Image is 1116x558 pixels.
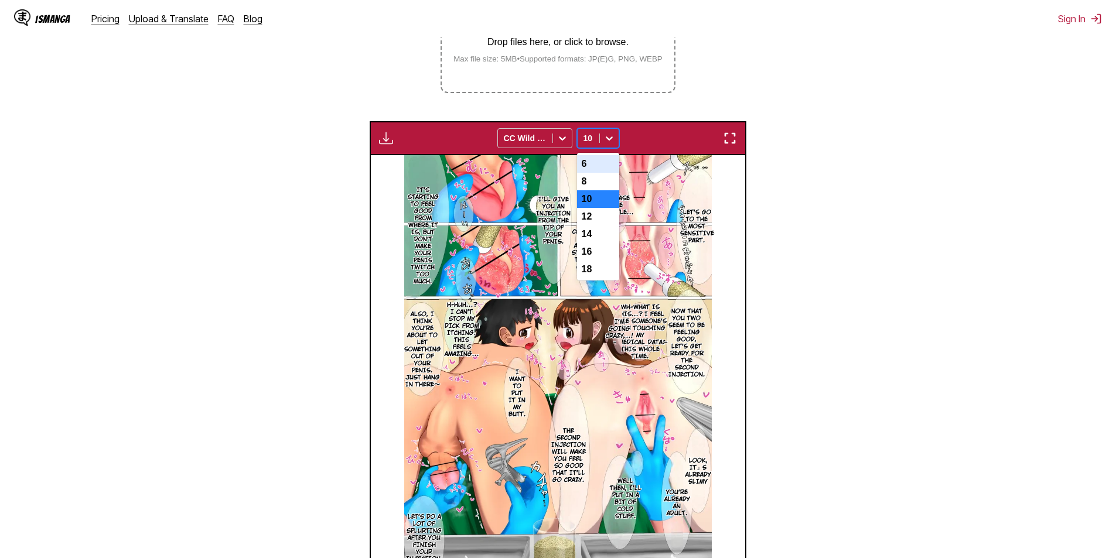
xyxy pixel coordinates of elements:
p: I'll give you an injection from the tip of your penis. [534,194,573,248]
p: The second injection will make you feel so good that it'll go crazy. [549,425,588,486]
p: Also, I think you're about to let something out of your penis. Just hang in there〜 [402,309,443,391]
div: IsManga [35,13,70,25]
img: Download translated images [379,131,393,145]
p: I want to put it in my butt. [506,367,528,420]
a: Upload & Translate [129,13,209,25]
p: H-Huh...? I can't stop my dick from itching. This feels amazing... [442,299,482,360]
a: Blog [244,13,262,25]
div: 12 [577,208,619,225]
div: 18 [577,261,619,278]
div: 16 [577,243,619,261]
small: Max file size: 5MB • Supported formats: JP(E)G, PNG, WEBP [444,54,672,63]
p: Look, it」s already slimy [683,455,714,488]
p: Drop files here, or click to browse. [444,37,672,47]
img: IsManga Logo [14,9,30,26]
img: Enter fullscreen [723,131,737,145]
a: IsManga LogoIsManga [14,9,91,28]
button: Sign In [1058,13,1102,25]
p: I'm going crazy...! [603,316,636,342]
p: Well then, I'll put in a bit of cold stuff. [607,475,644,522]
div: 6 [577,155,619,173]
a: FAQ [218,13,234,25]
div: 10 [577,190,619,208]
p: Come on, it's already starting to feel good~ [569,226,605,273]
p: It's starting to feel good from where it is, but don't make your penis twitch too much. [405,184,441,287]
div: 8 [577,173,619,190]
a: Pricing [91,13,120,25]
p: Wh-What is this...? I feel like someone's been touching my [MEDICAL_DATA] this whole time. [611,302,670,362]
p: You're already an adult. [662,487,692,519]
div: 14 [577,225,619,243]
p: Now that you two seem to be feeling good, let's get ready for the second injection. [666,306,708,381]
img: Sign out [1090,13,1102,25]
p: Let's go to the most sensitive part. [678,207,716,247]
